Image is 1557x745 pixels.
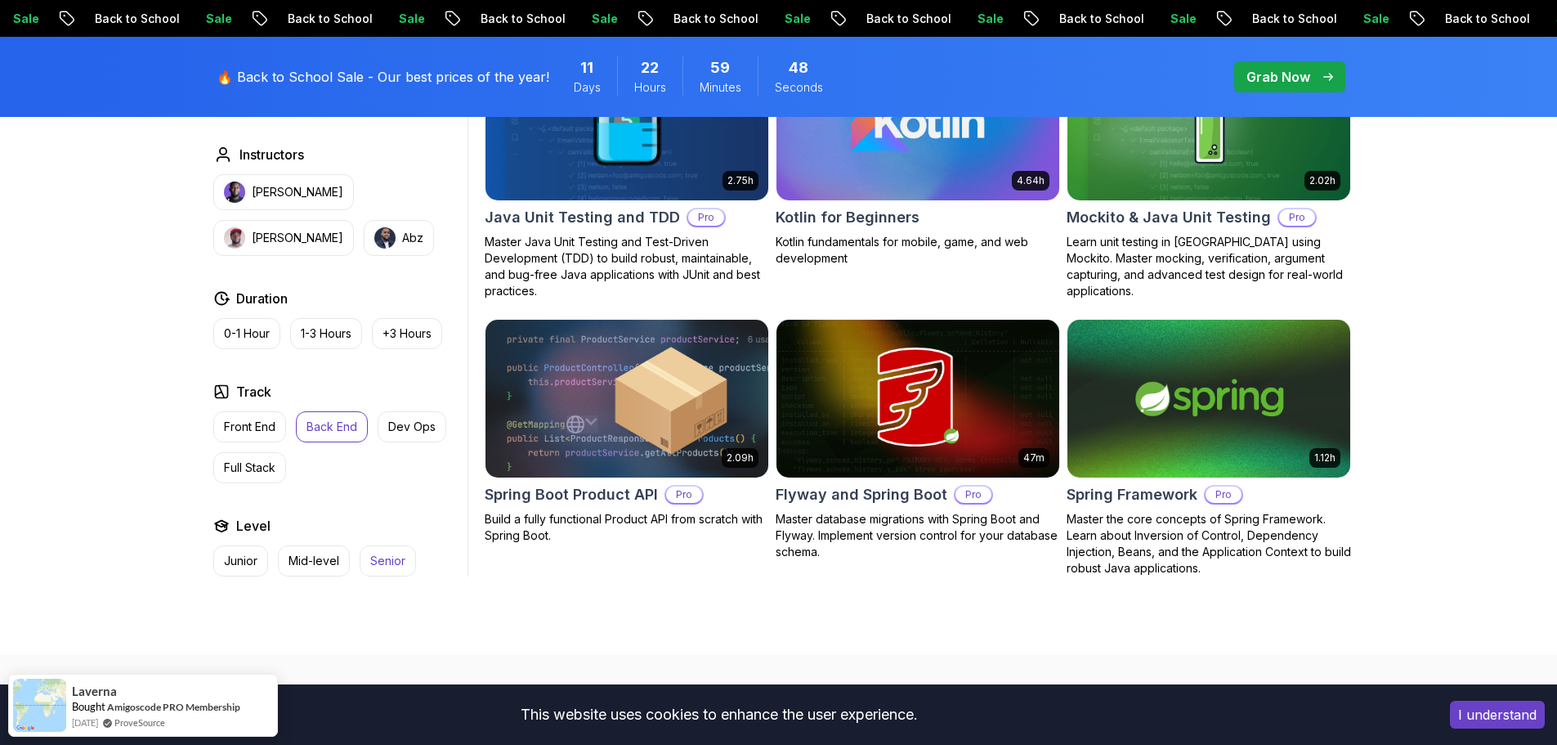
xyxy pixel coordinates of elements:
p: Pro [666,487,702,503]
p: 2.02h [1309,174,1336,187]
p: Sale [209,11,262,27]
p: 2.09h [727,451,754,465]
p: Sale [981,11,1033,27]
button: Accept cookies [1450,701,1545,729]
p: Mid-level [289,553,339,569]
p: Back to School [484,11,595,27]
span: Bought [72,700,105,713]
p: Sale [16,11,69,27]
button: Mid-level [278,545,350,577]
h2: Mockito & Java Unit Testing [1067,206,1271,229]
span: Minutes [700,79,741,96]
button: Front End [213,411,286,442]
p: +3 Hours [383,325,432,342]
h2: Java Unit Testing and TDD [485,206,680,229]
p: Kotlin fundamentals for mobile, game, and web development [776,234,1060,267]
button: +3 Hours [372,318,442,349]
span: [DATE] [72,716,98,729]
span: Days [574,79,601,96]
h2: Track [236,382,271,402]
p: Full Stack [224,460,275,476]
p: Sale [788,11,840,27]
a: Spring Boot Product API card2.09hSpring Boot Product APIProBuild a fully functional Product API f... [485,319,769,545]
p: 4.64h [1017,174,1045,187]
img: Spring Framework card [1067,320,1350,478]
p: Back to School [1063,11,1174,27]
a: Amigoscode PRO Membership [107,701,240,713]
button: Senior [360,545,416,577]
img: Kotlin for Beginners card [776,42,1059,200]
p: Senior [370,553,405,569]
button: 0-1 Hour [213,318,280,349]
p: [PERSON_NAME] [252,184,343,200]
div: This website uses cookies to enhance the user experience. [12,697,1425,733]
button: instructor imgAbz [364,220,434,256]
button: Dev Ops [378,411,446,442]
p: Junior [224,553,257,569]
p: Back to School [677,11,788,27]
span: 11 Days [580,56,593,79]
img: provesource social proof notification image [13,679,66,732]
p: Back to School [291,11,402,27]
p: Back to School [870,11,981,27]
h2: Spring Boot Product API [485,483,658,506]
span: Seconds [775,79,823,96]
span: 22 Hours [641,56,659,79]
a: ProveSource [114,716,165,729]
p: Pro [1279,209,1315,226]
p: Master the core concepts of Spring Framework. Learn about Inversion of Control, Dependency Inject... [1067,511,1351,577]
a: Spring Framework card1.12hSpring FrameworkProMaster the core concepts of Spring Framework. Learn ... [1067,319,1351,577]
p: Pro [1206,487,1242,503]
img: instructor img [224,182,245,203]
img: Flyway and Spring Boot card [776,320,1059,478]
p: 0-1 Hour [224,325,270,342]
button: Full Stack [213,452,286,483]
p: Pro [955,487,991,503]
p: Pro [688,209,724,226]
p: [PERSON_NAME] [252,230,343,246]
p: Dev Ops [388,419,436,435]
button: instructor img[PERSON_NAME] [213,174,354,210]
p: Back to School [98,11,209,27]
img: Mockito & Java Unit Testing card [1067,42,1350,200]
a: Mockito & Java Unit Testing card2.02hNEWMockito & Java Unit TestingProLearn unit testing in [GEOG... [1067,41,1351,299]
h2: Spring Framework [1067,483,1197,506]
p: 1-3 Hours [301,325,351,342]
button: Junior [213,545,268,577]
span: 48 Seconds [789,56,808,79]
button: Back End [296,411,368,442]
p: 2.75h [727,174,754,187]
img: Spring Boot Product API card [485,320,768,478]
p: Front End [224,419,275,435]
a: Kotlin for Beginners card4.64hKotlin for BeginnersKotlin fundamentals for mobile, game, and web d... [776,41,1060,267]
p: Sale [595,11,647,27]
p: 🔥 Back to School Sale - Our best prices of the year! [217,67,549,87]
h2: Level [236,516,271,536]
button: instructor img[PERSON_NAME] [213,220,354,256]
img: instructor img [374,227,396,249]
p: Back to School [1255,11,1367,27]
a: Flyway and Spring Boot card47mFlyway and Spring BootProMaster database migrations with Spring Boo... [776,319,1060,561]
span: Laverna [72,684,117,698]
p: Back End [306,419,357,435]
h2: Duration [236,289,288,308]
p: Sale [402,11,454,27]
h2: Instructors [239,145,304,164]
p: Abz [402,230,423,246]
img: instructor img [224,227,245,249]
p: Grab Now [1246,67,1310,87]
p: Sale [1174,11,1226,27]
img: Java Unit Testing and TDD card [485,42,768,200]
a: Java Unit Testing and TDD card2.75hNEWJava Unit Testing and TDDProMaster Java Unit Testing and Te... [485,41,769,299]
span: 59 Minutes [710,56,730,79]
p: Sale [1367,11,1419,27]
p: 47m [1023,451,1045,465]
p: Build a fully functional Product API from scratch with Spring Boot. [485,511,769,544]
h2: Kotlin for Beginners [776,206,919,229]
button: 1-3 Hours [290,318,362,349]
p: Master Java Unit Testing and Test-Driven Development (TDD) to build robust, maintainable, and bug... [485,234,769,299]
p: Learn unit testing in [GEOGRAPHIC_DATA] using Mockito. Master mocking, verification, argument cap... [1067,234,1351,299]
h2: Flyway and Spring Boot [776,483,947,506]
span: Hours [634,79,666,96]
p: Master database migrations with Spring Boot and Flyway. Implement version control for your databa... [776,511,1060,560]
